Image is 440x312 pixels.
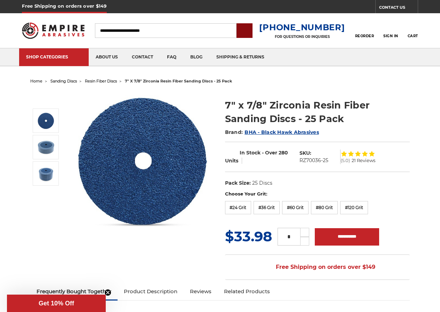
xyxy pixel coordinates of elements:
a: Reviews [184,284,218,299]
a: Reorder [355,23,374,38]
a: Cart [408,23,418,38]
div: Get 10% OffClose teaser [7,295,106,312]
a: blog [183,48,209,66]
a: resin fiber discs [85,79,117,83]
a: Related Products [218,284,276,299]
span: Get 10% Off [39,300,74,307]
dd: 25 Discs [252,179,272,187]
dd: RZ70036-25 [299,157,328,164]
div: SHOP CATEGORIES [26,54,82,59]
a: [PHONE_NUMBER] [259,22,345,32]
img: 7 inch zirconia resin fiber disc [74,91,213,231]
img: 7" x 7/8" Zirconia Resin Fiber Sanding Discs - 25 Pack [37,165,55,182]
a: contact [125,48,160,66]
span: Free Shipping on orders over $149 [259,260,375,274]
span: Sign In [383,34,398,38]
a: home [30,79,42,83]
span: 280 [279,150,288,156]
span: Units [225,158,238,164]
a: faq [160,48,183,66]
label: Choose Your Grit: [225,191,410,198]
span: 7" x 7/8" zirconia resin fiber sanding discs - 25 pack [125,79,232,83]
a: shipping & returns [209,48,271,66]
dt: SKU: [299,150,311,157]
a: Frequently Bought Together [30,284,118,299]
a: Product Description [118,284,184,299]
a: sanding discs [50,79,77,83]
span: Reorder [355,34,374,38]
p: FOR QUESTIONS OR INQUIRIES [259,34,345,39]
a: CONTACT US [379,3,418,13]
a: BHA - Black Hawk Abrasives [245,129,319,135]
span: In Stock [240,150,261,156]
span: Cart [408,34,418,38]
dt: Pack Size: [225,179,251,187]
img: 7" x 7/8" Zirconia Resin Fiber Sanding Discs - 25 Pack [37,138,55,156]
h1: 7" x 7/8" Zirconia Resin Fiber Sanding Discs - 25 Pack [225,98,410,126]
a: about us [89,48,125,66]
span: - Over [262,150,277,156]
span: (5.0) [341,158,350,163]
span: $33.98 [225,228,272,245]
button: Close teaser [104,289,111,296]
span: Brand: [225,129,243,135]
img: Empire Abrasives [22,18,84,43]
span: 21 Reviews [352,158,375,163]
input: Submit [238,24,251,38]
img: 7 inch zirconia resin fiber disc [37,112,55,129]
